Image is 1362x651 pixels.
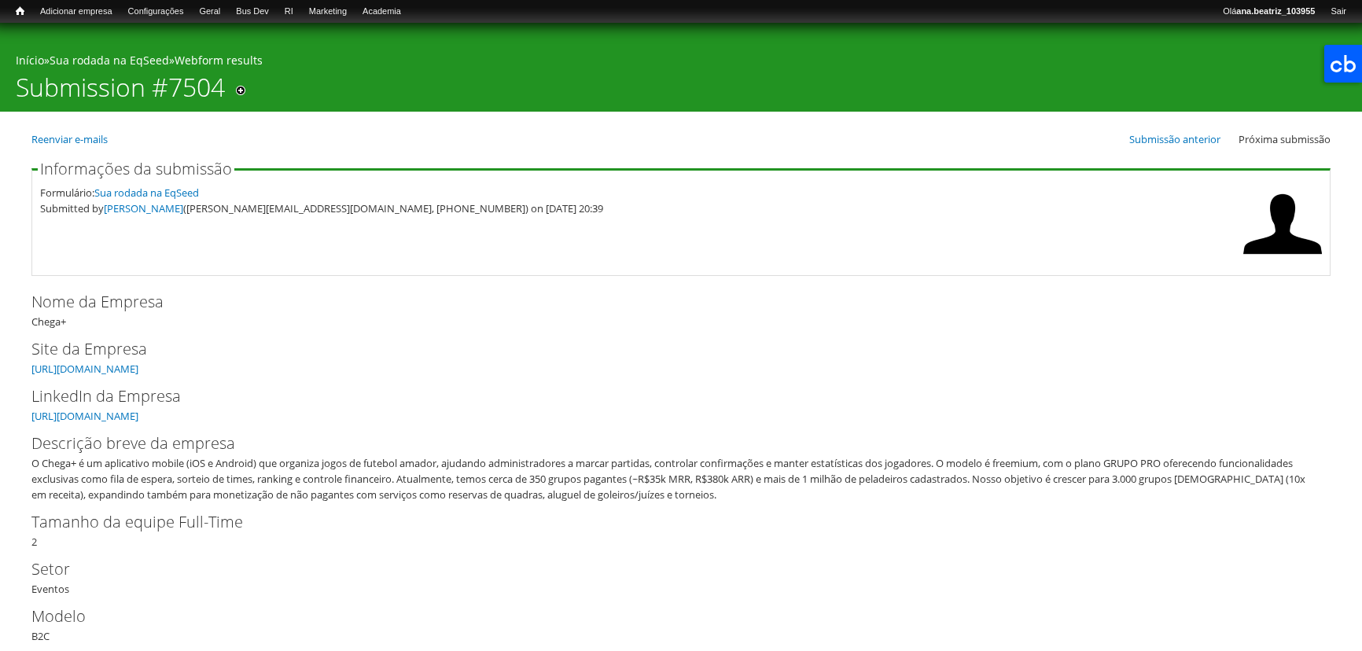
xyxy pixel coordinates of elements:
a: Marketing [301,4,355,20]
label: LinkedIn da Empresa [31,384,1305,408]
legend: Informações da submissão [38,161,234,177]
div: B2C [31,605,1331,644]
a: Início [8,4,32,19]
label: Descrição breve da empresa [31,432,1305,455]
a: [PERSON_NAME] [104,201,183,215]
a: Geral [191,4,228,20]
div: Eventos [31,557,1331,597]
a: [URL][DOMAIN_NAME] [31,409,138,423]
a: Ver perfil do usuário. [1243,252,1322,267]
div: 2 [31,510,1331,550]
a: Submissão anterior [1129,132,1220,146]
a: Sua rodada na EqSeed [94,186,199,200]
div: O Chega+ é um aplicativo mobile (iOS e Android) que organiza jogos de futebol amador, ajudando ad... [31,455,1320,502]
a: Oláana.beatriz_103955 [1215,4,1323,20]
label: Site da Empresa [31,337,1305,361]
a: Configurações [120,4,192,20]
a: Sair [1323,4,1354,20]
a: RI [277,4,301,20]
label: Modelo [31,605,1305,628]
a: Webform results [175,53,263,68]
span: Próxima submissão [1239,132,1331,146]
a: Início [16,53,44,68]
span: Início [16,6,24,17]
a: Adicionar empresa [32,4,120,20]
a: Sua rodada na EqSeed [50,53,169,68]
label: Nome da Empresa [31,290,1305,314]
div: » » [16,53,1346,72]
label: Tamanho da equipe Full-Time [31,510,1305,534]
img: Foto de Rodrigo Manguinho [1243,185,1322,263]
h1: Submission #7504 [16,72,225,112]
a: Academia [355,4,409,20]
a: Reenviar e-mails [31,132,108,146]
strong: ana.beatriz_103955 [1236,6,1315,16]
div: Submitted by ([PERSON_NAME][EMAIL_ADDRESS][DOMAIN_NAME], [PHONE_NUMBER]) on [DATE] 20:39 [40,200,1235,216]
a: Bus Dev [228,4,277,20]
label: Setor [31,557,1305,581]
div: Chega+ [31,290,1331,329]
a: [URL][DOMAIN_NAME] [31,362,138,376]
div: Formulário: [40,185,1235,200]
